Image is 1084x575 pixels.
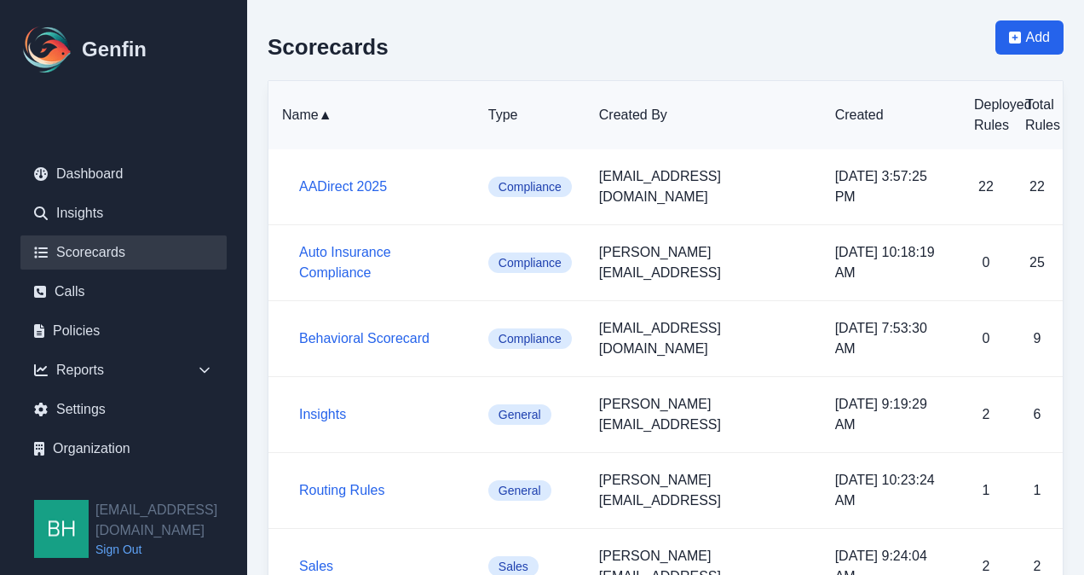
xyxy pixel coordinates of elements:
[475,81,585,149] th: Type
[1025,328,1049,349] p: 9
[268,81,475,149] th: Name ▲
[974,177,998,197] p: 22
[299,245,391,280] a: Auto Insurance Compliance
[974,253,998,273] p: 0
[20,22,75,77] img: Logo
[95,500,247,541] h2: [EMAIL_ADDRESS][DOMAIN_NAME]
[1025,480,1049,501] p: 1
[974,480,998,501] p: 1
[299,559,333,573] a: Sales
[34,500,89,558] img: bhackett@aadirect.com
[974,404,998,425] p: 2
[488,328,572,349] span: Compliance
[599,394,808,435] p: [PERSON_NAME][EMAIL_ADDRESS]
[1025,177,1049,197] p: 22
[835,318,947,359] p: [DATE] 7:53:30 AM
[299,331,430,346] a: Behavioral Scorecard
[835,470,947,511] p: [DATE] 10:23:24 AM
[1026,27,1050,48] span: Add
[599,166,808,207] p: [EMAIL_ADDRESS][DOMAIN_NAME]
[20,392,227,427] a: Settings
[268,34,389,60] h2: Scorecards
[299,179,387,194] a: AADirect 2025
[599,470,808,511] p: [PERSON_NAME][EMAIL_ADDRESS]
[20,353,227,387] div: Reports
[299,407,346,421] a: Insights
[835,394,947,435] p: [DATE] 9:19:29 AM
[835,242,947,283] p: [DATE] 10:18:19 AM
[82,36,147,63] h1: Genfin
[995,20,1064,80] a: Add
[835,166,947,207] p: [DATE] 3:57:25 PM
[299,483,385,497] a: Routing Rules
[20,314,227,348] a: Policies
[20,432,227,466] a: Organization
[1025,253,1049,273] p: 25
[20,275,227,309] a: Calls
[599,242,808,283] p: [PERSON_NAME][EMAIL_ADDRESS]
[585,81,822,149] th: Created By
[488,404,551,425] span: General
[1012,81,1063,149] th: Total Rules
[20,157,227,191] a: Dashboard
[488,253,572,273] span: Compliance
[599,318,808,359] p: [EMAIL_ADDRESS][DOMAIN_NAME]
[822,81,960,149] th: Created
[20,235,227,270] a: Scorecards
[488,177,572,197] span: Compliance
[1025,404,1049,425] p: 6
[20,196,227,230] a: Insights
[488,480,551,501] span: General
[960,81,1012,149] th: Deployed Rules
[974,328,998,349] p: 0
[95,541,247,558] a: Sign Out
